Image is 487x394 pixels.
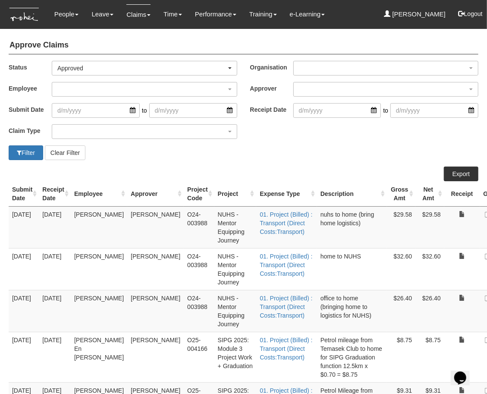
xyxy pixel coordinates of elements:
td: [DATE] [39,332,71,382]
td: O24-003988 [184,290,214,332]
td: [DATE] [39,206,71,248]
a: [PERSON_NAME] [384,4,446,24]
td: $29.58 [415,206,444,248]
input: d/m/yyyy [52,103,140,118]
td: [PERSON_NAME] [127,290,184,332]
td: nuhs to home (bring home logistics) [317,206,387,248]
h4: Approve Claims [9,37,478,54]
td: [DATE] [9,290,39,332]
a: e-Learning [290,4,325,24]
td: [DATE] [39,290,71,332]
td: [PERSON_NAME] En [PERSON_NAME] [71,332,127,382]
th: Gross Amt : activate to sort column ascending [387,181,416,207]
td: O24-003988 [184,248,214,290]
a: Training [249,4,277,24]
iframe: chat widget [451,359,478,385]
td: office to home (bringing home to logistics for NUHS) [317,290,387,332]
th: Expense Type : activate to sort column ascending [256,181,317,207]
td: $32.60 [415,248,444,290]
label: Claim Type [9,124,52,137]
label: Submit Date [9,103,52,116]
th: Submit Date : activate to sort column ascending [9,181,39,207]
button: Approved [52,61,237,76]
td: [DATE] [9,332,39,382]
input: d/m/yyyy [390,103,478,118]
td: [PERSON_NAME] [71,290,127,332]
td: $8.75 [415,332,444,382]
td: $29.58 [387,206,416,248]
td: O24-003988 [184,206,214,248]
td: [PERSON_NAME] [127,332,184,382]
td: NUHS - Mentor Equipping Journey [214,206,257,248]
th: Receipt Date : activate to sort column ascending [39,181,71,207]
td: SIPG 2025: Module 3 Project Work + Graduation [214,332,257,382]
td: [PERSON_NAME] [71,206,127,248]
td: [PERSON_NAME] [127,206,184,248]
td: $26.40 [415,290,444,332]
a: People [54,4,79,24]
a: Claims [126,4,151,25]
td: [DATE] [39,248,71,290]
th: Project Code : activate to sort column ascending [184,181,214,207]
td: home to NUHS [317,248,387,290]
a: Leave [91,4,113,24]
td: NUHS - Mentor Equipping Journey [214,290,257,332]
a: Time [163,4,182,24]
div: Approved [57,64,226,72]
a: 01. Project (Billed) : Transport (Direct Costs:Transport) [260,211,312,235]
span: to [381,103,390,118]
td: $32.60 [387,248,416,290]
td: $8.75 [387,332,416,382]
th: Project : activate to sort column ascending [214,181,257,207]
button: Clear Filter [45,145,85,160]
button: Filter [9,145,43,160]
a: Performance [195,4,236,24]
td: Petrol mileage from Temasek Club to home for SIPG Graduation function 12.5km x $0.70 = $8.75 [317,332,387,382]
input: d/m/yyyy [293,103,381,118]
th: Description : activate to sort column ascending [317,181,387,207]
td: NUHS - Mentor Equipping Journey [214,248,257,290]
a: 01. Project (Billed) : Transport (Direct Costs:Transport) [260,337,312,361]
a: 01. Project (Billed) : Transport (Direct Costs:Transport) [260,295,312,319]
td: $26.40 [387,290,416,332]
td: [DATE] [9,248,39,290]
label: Approver [250,82,293,95]
th: Employee : activate to sort column ascending [71,181,127,207]
a: Export [444,167,478,181]
td: [PERSON_NAME] [71,248,127,290]
th: Net Amt : activate to sort column ascending [415,181,444,207]
td: O25-004166 [184,332,214,382]
td: [PERSON_NAME] [127,248,184,290]
th: Receipt [444,181,480,207]
label: Employee [9,82,52,95]
a: 01. Project (Billed) : Transport (Direct Costs:Transport) [260,253,312,277]
td: [DATE] [9,206,39,248]
label: Organisation [250,61,293,73]
span: to [140,103,149,118]
input: d/m/yyyy [149,103,237,118]
th: Approver : activate to sort column ascending [127,181,184,207]
label: Receipt Date [250,103,293,116]
label: Status [9,61,52,73]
